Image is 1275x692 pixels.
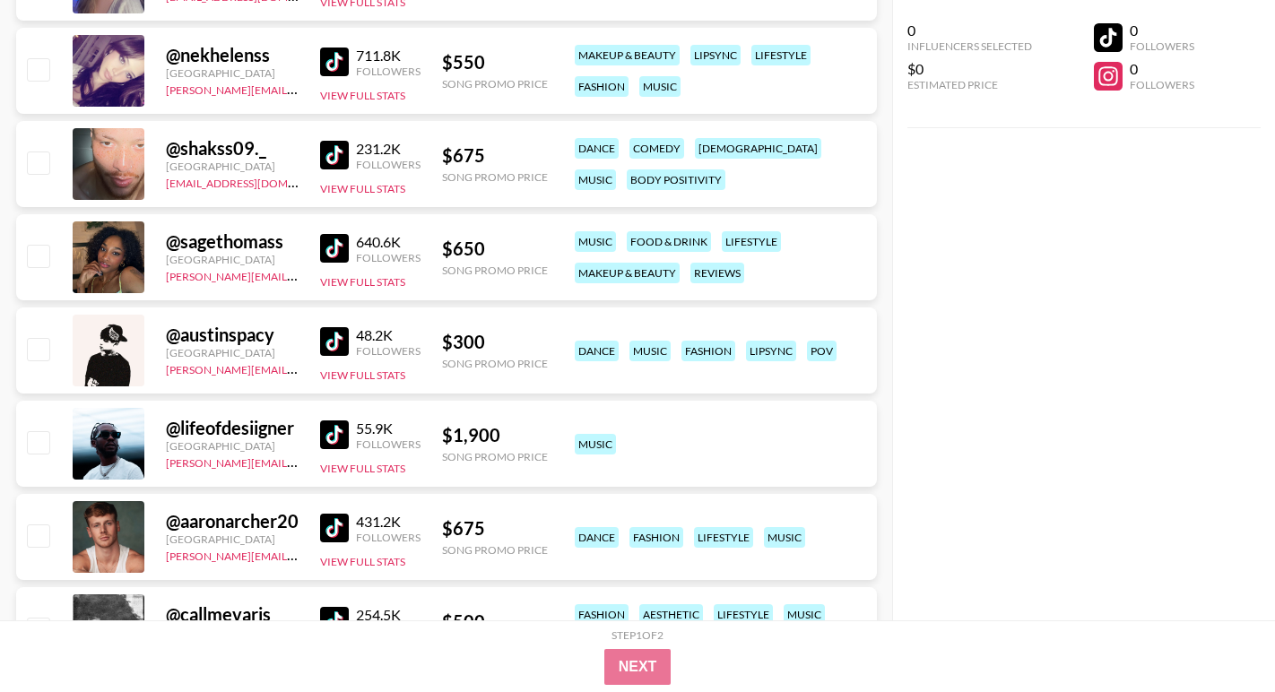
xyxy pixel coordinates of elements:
[356,251,421,264] div: Followers
[442,51,548,74] div: $ 550
[575,231,616,252] div: music
[907,78,1032,91] div: Estimated Price
[442,357,548,370] div: Song Promo Price
[627,169,725,190] div: body positivity
[690,45,741,65] div: lipsync
[639,604,703,625] div: aesthetic
[166,346,299,359] div: [GEOGRAPHIC_DATA]
[166,253,299,266] div: [GEOGRAPHIC_DATA]
[166,439,299,453] div: [GEOGRAPHIC_DATA]
[166,266,602,283] a: [PERSON_NAME][EMAIL_ADDRESS][PERSON_NAME][PERSON_NAME][DOMAIN_NAME]
[639,76,681,97] div: music
[356,140,421,158] div: 231.2K
[356,437,421,451] div: Followers
[166,44,299,66] div: @ nekhelenss
[442,77,548,91] div: Song Promo Price
[695,138,821,159] div: [DEMOGRAPHIC_DATA]
[356,344,421,358] div: Followers
[1130,78,1194,91] div: Followers
[442,450,548,463] div: Song Promo Price
[356,65,421,78] div: Followers
[575,76,629,97] div: fashion
[442,424,548,446] div: $ 1,900
[627,231,711,252] div: food & drink
[722,231,781,252] div: lifestyle
[694,527,753,548] div: lifestyle
[604,649,672,685] button: Next
[746,341,796,361] div: lipsync
[575,45,680,65] div: makeup & beauty
[356,47,421,65] div: 711.8K
[166,603,299,626] div: @ callmevaris
[166,510,299,532] div: @ aaronarcher20
[320,234,349,263] img: TikTok
[784,604,825,625] div: music
[611,628,664,642] div: Step 1 of 2
[442,543,548,557] div: Song Promo Price
[575,341,619,361] div: dance
[166,417,299,439] div: @ lifeofdesiigner
[442,170,548,184] div: Song Promo Price
[166,66,299,80] div: [GEOGRAPHIC_DATA]
[807,341,837,361] div: pov
[320,555,405,568] button: View Full Stats
[575,527,619,548] div: dance
[320,420,349,449] img: TikTok
[320,514,349,542] img: TikTok
[166,324,299,346] div: @ austinspacy
[166,546,431,563] a: [PERSON_NAME][EMAIL_ADDRESS][DOMAIN_NAME]
[320,48,349,76] img: TikTok
[1130,39,1194,53] div: Followers
[320,275,405,289] button: View Full Stats
[356,531,421,544] div: Followers
[320,327,349,356] img: TikTok
[166,453,431,470] a: [PERSON_NAME][EMAIL_ADDRESS][DOMAIN_NAME]
[907,60,1032,78] div: $0
[356,158,421,171] div: Followers
[575,263,680,283] div: makeup & beauty
[166,173,346,190] a: [EMAIL_ADDRESS][DOMAIN_NAME]
[356,326,421,344] div: 48.2K
[166,80,602,97] a: [PERSON_NAME][EMAIL_ADDRESS][PERSON_NAME][PERSON_NAME][DOMAIN_NAME]
[907,39,1032,53] div: Influencers Selected
[166,137,299,160] div: @ shakss09._
[629,527,683,548] div: fashion
[1130,22,1194,39] div: 0
[166,532,299,546] div: [GEOGRAPHIC_DATA]
[681,341,735,361] div: fashion
[575,434,616,454] div: music
[442,517,548,540] div: $ 675
[442,144,548,167] div: $ 675
[442,264,548,277] div: Song Promo Price
[166,230,299,253] div: @ sagethomass
[714,604,773,625] div: lifestyle
[690,263,744,283] div: reviews
[356,513,421,531] div: 431.2K
[907,22,1032,39] div: 0
[629,341,671,361] div: music
[764,527,805,548] div: music
[356,606,421,624] div: 254.5K
[1185,602,1253,670] iframe: Drift Widget Chat Controller
[442,238,548,260] div: $ 650
[575,604,629,625] div: fashion
[356,420,421,437] div: 55.9K
[751,45,811,65] div: lifestyle
[356,233,421,251] div: 640.6K
[442,610,548,633] div: $ 500
[166,160,299,173] div: [GEOGRAPHIC_DATA]
[320,462,405,475] button: View Full Stats
[320,607,349,636] img: TikTok
[442,331,548,353] div: $ 300
[166,359,431,376] a: [PERSON_NAME][EMAIL_ADDRESS][DOMAIN_NAME]
[629,138,684,159] div: comedy
[1130,60,1194,78] div: 0
[320,368,405,382] button: View Full Stats
[320,89,405,102] button: View Full Stats
[320,182,405,195] button: View Full Stats
[320,141,349,169] img: TikTok
[575,138,619,159] div: dance
[575,169,616,190] div: music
